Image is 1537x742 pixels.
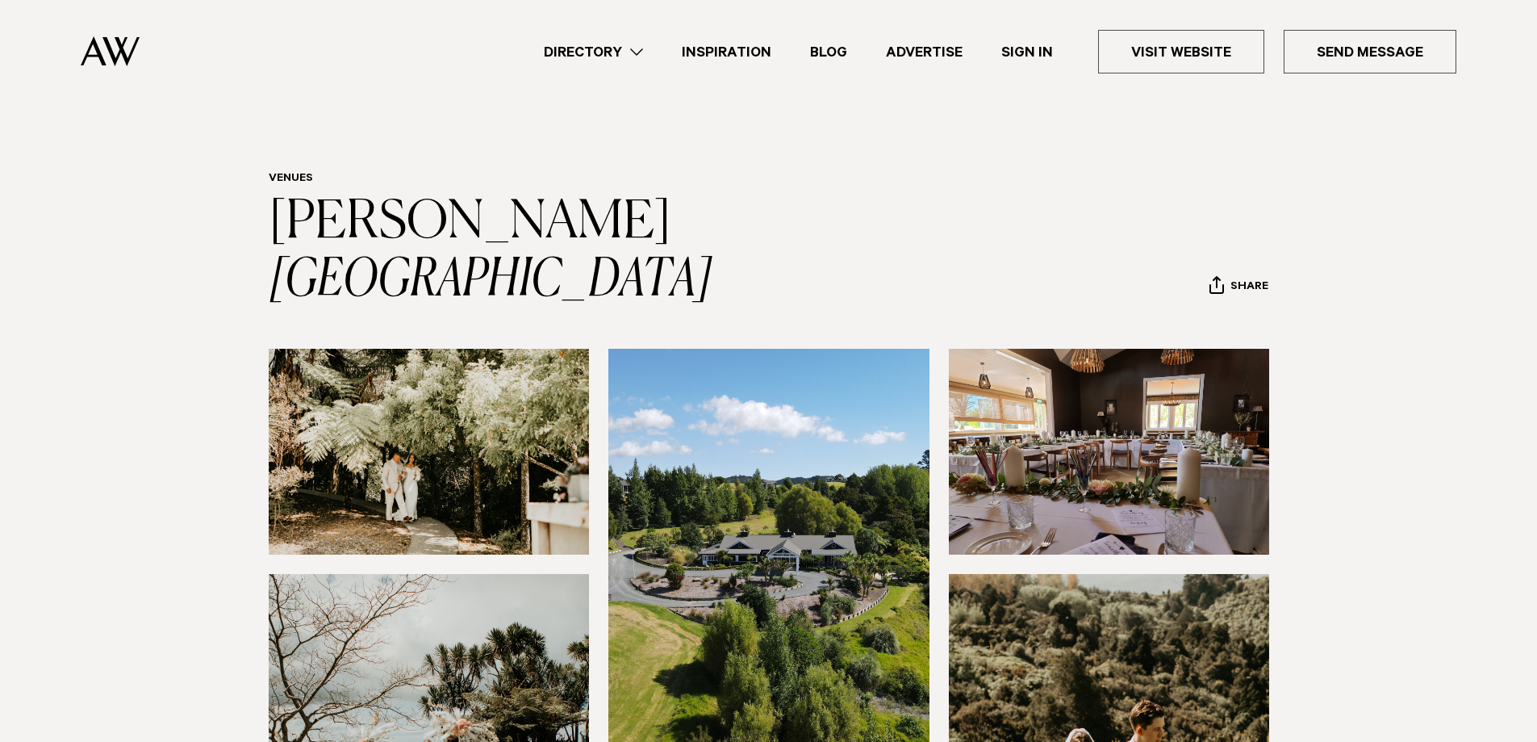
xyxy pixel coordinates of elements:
[1209,275,1269,300] button: Share
[982,41,1072,63] a: Sign In
[791,41,867,63] a: Blog
[524,41,662,63] a: Directory
[1230,280,1268,296] span: Share
[269,197,712,307] a: [PERSON_NAME][GEOGRAPHIC_DATA]
[867,41,982,63] a: Advertise
[1098,30,1264,73] a: Visit Website
[81,36,140,66] img: Auckland Weddings Logo
[269,173,313,186] a: Venues
[662,41,791,63] a: Inspiration
[1284,30,1456,73] a: Send Message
